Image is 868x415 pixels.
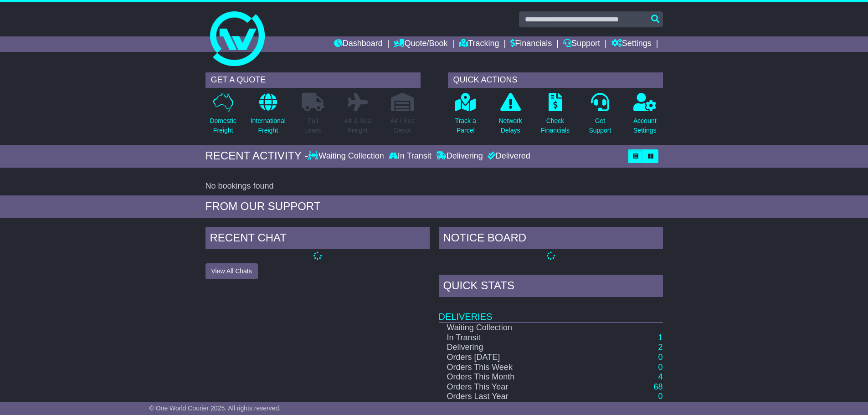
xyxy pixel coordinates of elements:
[439,333,575,343] td: In Transit
[439,343,575,353] td: Delivering
[448,72,663,88] div: QUICK ACTIONS
[439,227,663,251] div: NOTICE BOARD
[390,116,415,135] p: Air / Sea Depot
[485,151,530,161] div: Delivered
[308,151,386,161] div: Waiting Collection
[344,116,371,135] p: Air & Sea Freight
[205,200,663,213] div: FROM OUR SUPPORT
[210,116,236,135] p: Domestic Freight
[439,363,575,373] td: Orders This Week
[455,92,477,140] a: Track aParcel
[439,323,575,333] td: Waiting Collection
[588,92,611,140] a: GetSupport
[658,333,663,342] a: 1
[439,299,663,323] td: Deliveries
[250,92,286,140] a: InternationalFreight
[205,263,258,279] button: View All Chats
[658,392,663,401] a: 0
[386,151,434,161] div: In Transit
[563,36,600,52] a: Support
[611,36,652,52] a: Settings
[589,116,611,135] p: Get Support
[498,92,522,140] a: NetworkDelays
[653,382,663,391] a: 68
[510,36,552,52] a: Financials
[149,405,281,412] span: © One World Courier 2025. All rights reserved.
[658,372,663,381] a: 4
[658,363,663,372] a: 0
[205,72,421,88] div: GET A QUOTE
[459,36,499,52] a: Tracking
[658,353,663,362] a: 0
[439,275,663,299] div: Quick Stats
[334,36,383,52] a: Dashboard
[633,92,657,140] a: AccountSettings
[251,116,286,135] p: International Freight
[658,343,663,352] a: 2
[205,181,663,191] div: No bookings found
[394,36,447,52] a: Quote/Book
[633,116,657,135] p: Account Settings
[439,353,575,363] td: Orders [DATE]
[498,116,522,135] p: Network Delays
[455,116,476,135] p: Track a Parcel
[302,116,324,135] p: Full Loads
[434,151,485,161] div: Delivering
[205,149,308,163] div: RECENT ACTIVITY -
[439,372,575,382] td: Orders This Month
[209,92,236,140] a: DomesticFreight
[205,227,430,251] div: RECENT CHAT
[439,382,575,392] td: Orders This Year
[439,392,575,402] td: Orders Last Year
[540,92,570,140] a: CheckFinancials
[541,116,570,135] p: Check Financials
